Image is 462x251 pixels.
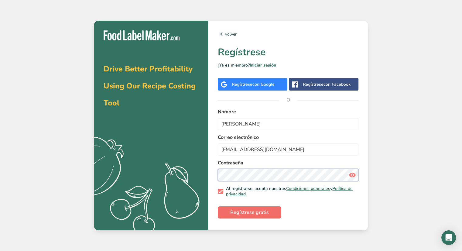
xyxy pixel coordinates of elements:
[252,81,275,87] span: con Google
[218,30,358,38] a: volver
[250,62,276,68] a: Iniciar sesión
[441,230,456,245] div: Open Intercom Messenger
[323,81,351,87] span: con Facebook
[223,186,356,197] span: Al registrarse, acepta nuestras y
[218,62,358,68] p: ¿Ya es miembro?
[218,108,358,115] label: Nombre
[218,134,358,141] label: Correo electrónico
[218,159,358,167] label: Contraseña
[104,30,180,40] img: Food Label Maker
[218,143,358,156] input: email@example.com
[230,209,269,216] span: Regístrese gratis
[104,64,196,108] span: Drive Better Profitability Using Our Recipe Costing Tool
[226,186,353,197] a: Política de privacidad
[303,81,351,88] div: Regístrese
[218,118,358,130] input: John Doe
[218,45,358,60] h1: Regístrese
[232,81,275,88] div: Regístrese
[286,186,330,191] a: Condiciones generales
[218,206,281,218] button: Regístrese gratis
[279,91,297,109] span: O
